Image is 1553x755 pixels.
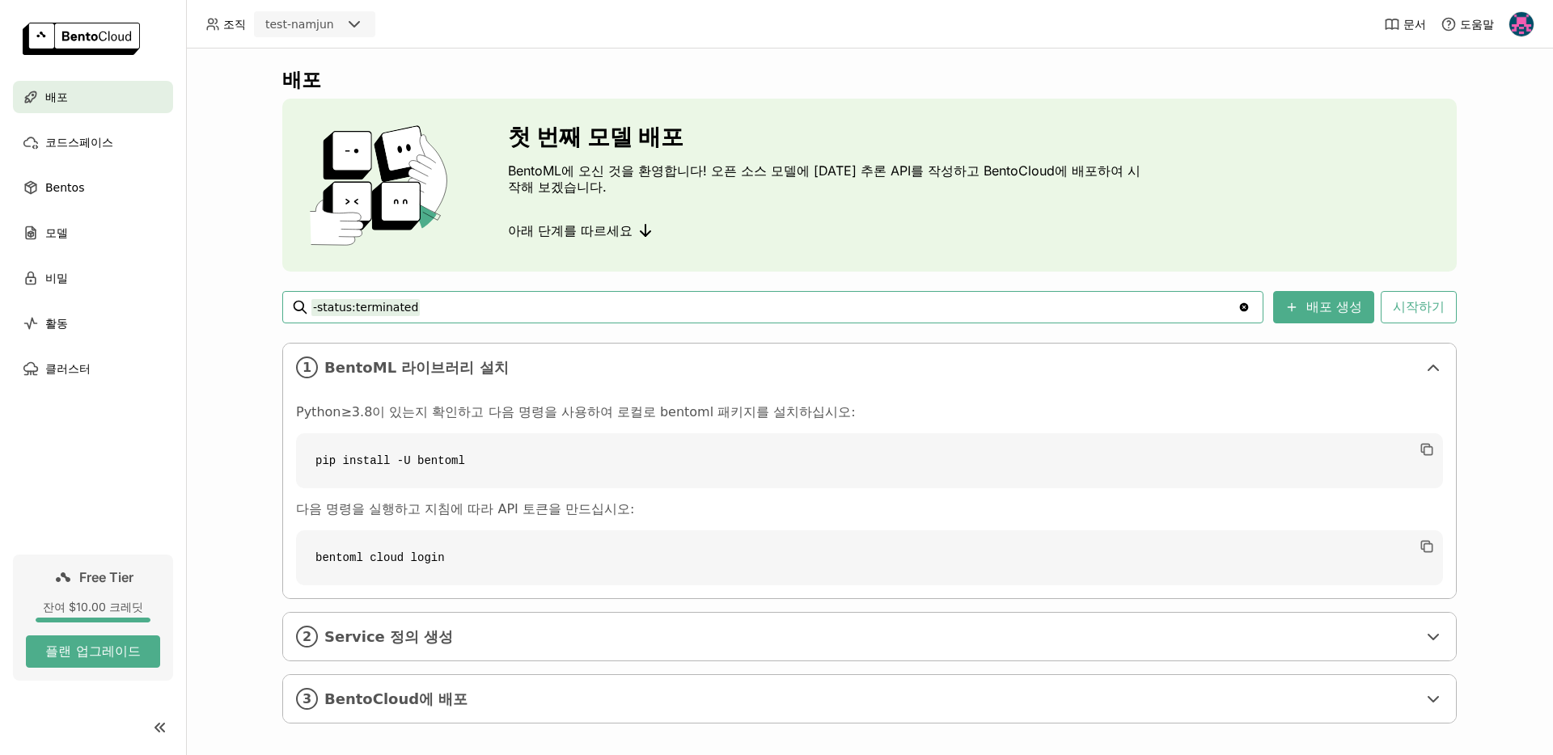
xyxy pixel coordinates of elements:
input: Selected test-namjun. [336,17,337,33]
button: 시작하기 [1381,291,1457,323]
input: 검색 [311,294,1238,320]
a: 비밀 [13,262,173,294]
span: BentoML 라이브러리 설치 [324,359,1417,377]
div: 도움말 [1441,16,1494,32]
span: 코드스페이스 [45,133,113,152]
p: Python≥3.8이 있는지 확인하고 다음 명령을 사용하여 로컬로 bentoml 패키지를 설치하십시오: [296,404,1443,420]
a: 배포 [13,81,173,113]
span: 비밀 [45,268,68,288]
span: 조직 [223,17,246,32]
button: 플랜 업그레이드 [26,635,160,668]
a: 모델 [13,217,173,249]
div: 잔여 $10.00 크레딧 [26,600,160,614]
span: Service 정의 생성 [324,628,1417,646]
span: 활동 [45,314,68,333]
div: 1BentoML 라이브러리 설치 [283,344,1456,391]
a: 클러스터 [13,352,173,385]
div: test-namjun [265,16,334,32]
button: 배포 생성 [1273,291,1374,323]
span: BentoCloud에 배포 [324,690,1417,708]
span: 도움말 [1460,17,1494,32]
i: 3 [296,688,318,710]
a: Free Tier잔여 $10.00 크레딧플랜 업그레이드 [13,555,173,681]
span: Bentos [45,178,84,197]
code: pip install -U bentoml [296,433,1443,488]
a: 문서 [1384,16,1426,32]
span: 배포 [45,87,68,107]
p: BentoML에 오신 것을 환영합니다! 오픈 소스 모델에 [DATE] 추론 API를 작성하고 BentoCloud에 배포하여 시작해 보겠습니다. [508,162,1147,195]
span: 아래 단계를 따르세요 [508,222,633,238]
h3: 첫 번째 모델 배포 [508,124,1147,150]
img: cover onboarding [295,124,469,246]
a: 코드스페이스 [13,126,173,158]
a: Bentos [13,171,173,204]
span: Free Tier [79,569,133,585]
img: logo [23,23,140,55]
img: Namjun Jo [1509,12,1534,36]
a: 활동 [13,307,173,340]
span: 클러스터 [45,359,91,378]
code: bentoml cloud login [296,530,1443,585]
span: 모델 [45,223,68,243]
div: 2Service 정의 생성 [283,613,1456,660]
span: 문서 [1403,17,1426,32]
i: 1 [296,356,318,378]
div: 3BentoCloud에 배포 [283,675,1456,723]
i: 2 [296,626,318,647]
div: 배포 [282,68,1457,92]
p: 다음 명령을 실행하고 지침에 따라 API 토큰을 만드십시오: [296,501,1443,517]
svg: Clear value [1238,301,1250,314]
